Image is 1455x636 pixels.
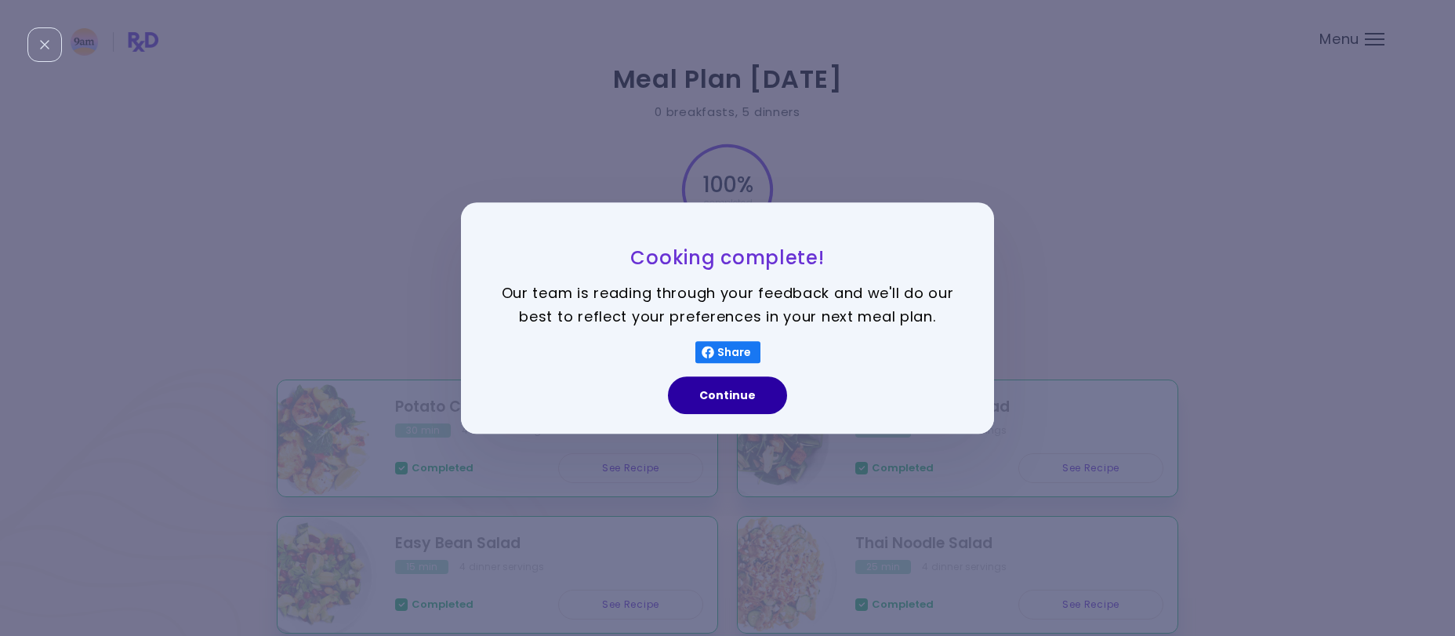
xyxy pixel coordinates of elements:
div: Close [27,27,62,62]
h3: Cooking complete! [500,245,955,270]
button: Share [695,341,760,363]
p: Our team is reading through your feedback and we'll do our best to reflect your preferences in yo... [500,282,955,329]
button: Continue [668,376,787,414]
span: Share [714,346,754,358]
